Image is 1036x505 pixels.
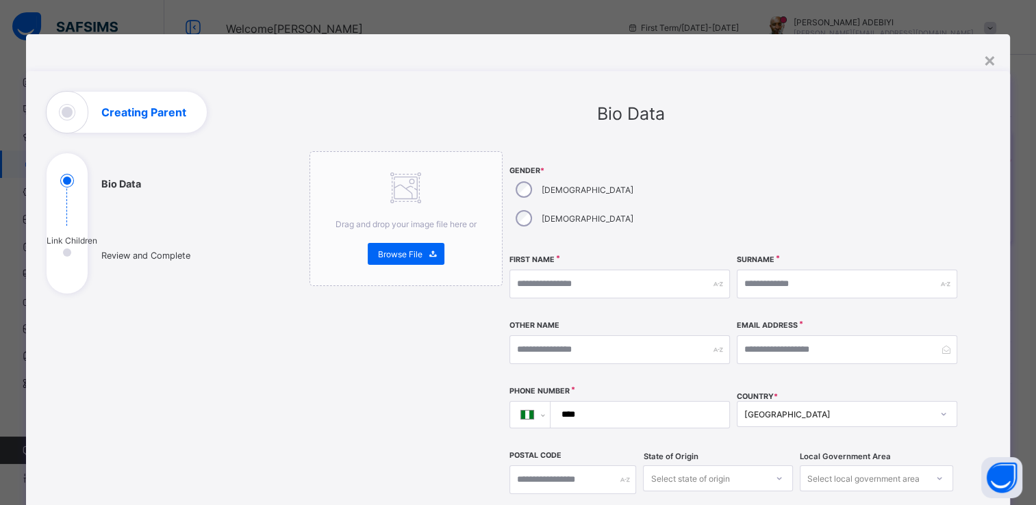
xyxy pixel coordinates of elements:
[509,387,570,396] label: Phone Number
[309,151,503,286] div: Drag and drop your image file here orBrowse File
[542,185,633,195] label: [DEMOGRAPHIC_DATA]
[981,457,1022,498] button: Open asap
[509,166,730,175] span: Gender
[509,321,559,330] label: Other Name
[509,255,555,264] label: First Name
[336,219,477,229] span: Drag and drop your image file here or
[509,451,561,460] label: Postal Code
[597,103,665,124] span: Bio Data
[378,249,422,259] span: Browse File
[542,213,633,224] label: [DEMOGRAPHIC_DATA]
[643,452,698,461] span: State of Origin
[983,48,996,71] div: ×
[807,465,920,491] div: Select local government area
[800,452,891,461] span: Local Government Area
[737,392,778,401] span: COUNTRY
[737,255,774,264] label: Surname
[744,409,932,419] div: [GEOGRAPHIC_DATA]
[47,235,97,246] span: Link Children
[737,321,798,330] label: Email Address
[650,465,729,491] div: Select state of origin
[101,107,186,118] h1: Creating Parent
